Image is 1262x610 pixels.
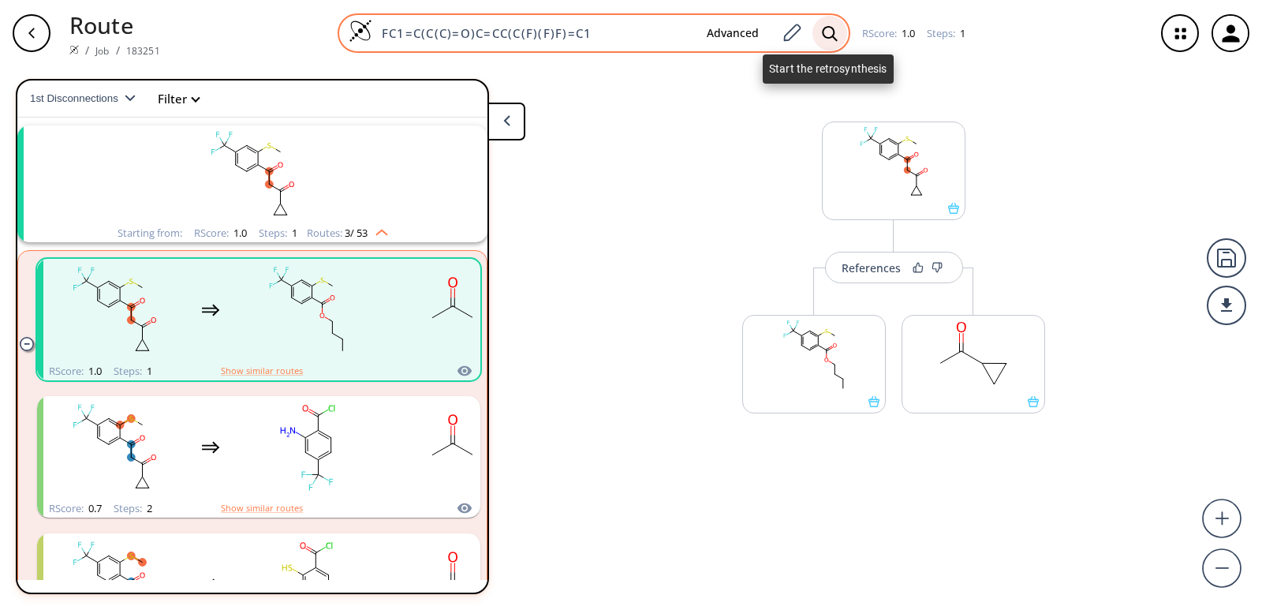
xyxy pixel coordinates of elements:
[118,228,182,238] div: Starting from:
[259,228,297,238] div: Steps :
[221,501,303,515] button: Show similar routes
[902,316,1044,396] svg: CC(=O)C1CC1
[236,261,378,360] svg: CCCCOC(=O)c1ccc(C(F)(F)F)cc1SC
[927,28,965,39] div: Steps :
[349,19,372,43] img: Logo Spaya
[345,228,368,238] span: 3 / 53
[842,263,901,273] div: References
[694,19,771,48] button: Advanced
[743,316,885,396] svg: CCCCOC(=O)c1ccc(C(F)(F)F)cc1SC
[958,26,965,40] span: 1
[114,366,152,376] div: Steps :
[307,228,388,238] div: Routes:
[85,42,89,58] li: /
[43,261,185,360] svg: CSc1cc(C(F)(F)F)ccc1C(=O)CC(=O)C1CC1
[825,252,963,283] button: References
[899,26,915,40] span: 1.0
[69,8,160,42] p: Route
[148,93,199,105] button: Filter
[368,223,388,236] img: Up
[49,366,102,376] div: RScore :
[221,364,303,378] button: Show similar routes
[394,399,536,497] svg: CC(=O)C1CC1
[144,364,152,378] span: 1
[43,399,185,497] svg: CSc1cc(C(F)(F)F)ccc1C(=O)CC(=O)C1CC1
[30,92,125,104] span: 1st Disconnections
[231,226,247,240] span: 1.0
[116,42,120,58] li: /
[86,501,102,515] span: 0.7
[126,44,160,58] a: 183251
[236,399,378,497] svg: Nc1cc(C(F)(F)F)ccc1C(=O)Cl
[394,261,536,360] svg: CC(=O)C1CC1
[47,125,457,224] svg: CSc1cc(C(F)(F)F)ccc1C(=O)CC(=O)C1CC1
[289,226,297,240] span: 1
[763,54,894,84] div: Start the retrosynthesis
[823,122,965,203] svg: CSc1cc(C(F)(F)F)ccc1C(=O)CC(=O)C1CC1
[95,44,109,58] a: Job
[69,45,79,54] img: Spaya logo
[114,503,152,514] div: Steps :
[86,364,102,378] span: 1.0
[862,28,915,39] div: RScore :
[372,25,694,41] input: Enter SMILES
[194,228,247,238] div: RScore :
[30,80,148,118] button: 1st Disconnections
[144,501,152,515] span: 2
[49,503,102,514] div: RScore :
